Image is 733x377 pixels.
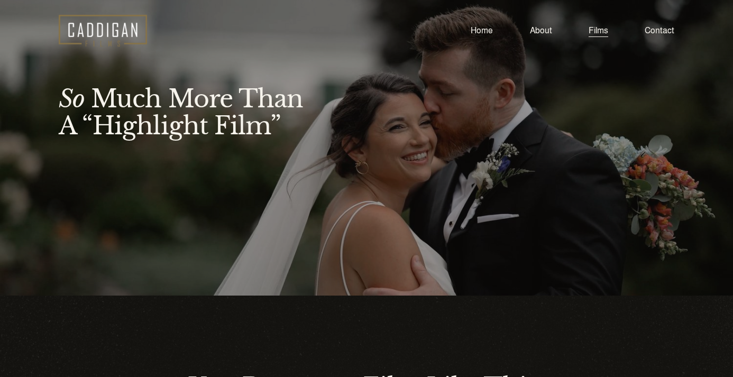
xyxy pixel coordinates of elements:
[59,15,147,47] img: Caddigan Films
[589,23,608,38] a: Films
[471,23,493,38] a: Home
[59,84,85,114] em: So
[59,85,315,139] h2: Much More Than A “Highlight Film”
[645,23,674,38] a: Contact
[530,23,552,38] a: About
